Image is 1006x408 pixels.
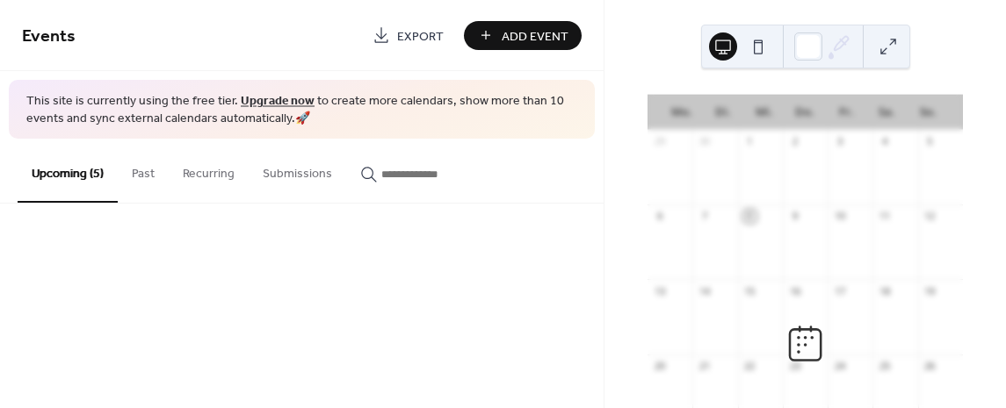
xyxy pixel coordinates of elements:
[653,284,666,297] div: 13
[833,210,846,223] div: 10
[169,139,249,201] button: Recurring
[698,210,711,223] div: 7
[743,95,785,130] div: Mi.
[833,360,846,373] div: 24
[502,27,568,46] span: Add Event
[241,89,315,113] a: Upgrade now
[397,27,444,46] span: Export
[359,21,457,50] a: Export
[118,139,169,201] button: Past
[923,135,937,148] div: 5
[833,284,846,297] div: 17
[878,135,891,148] div: 4
[18,139,118,203] button: Upcoming (5)
[653,210,666,223] div: 6
[878,284,891,297] div: 18
[743,284,756,297] div: 15
[743,210,756,223] div: 8
[788,284,801,297] div: 16
[743,135,756,148] div: 1
[923,284,937,297] div: 19
[867,95,908,130] div: Sa.
[923,360,937,373] div: 26
[22,19,76,54] span: Events
[908,95,949,130] div: So.
[788,135,801,148] div: 2
[698,135,711,148] div: 30
[464,21,582,50] button: Add Event
[923,210,937,223] div: 12
[662,95,703,130] div: Mo.
[703,95,744,130] div: Di.
[698,360,711,373] div: 21
[788,360,801,373] div: 23
[653,135,666,148] div: 29
[788,210,801,223] div: 9
[26,93,577,127] span: This site is currently using the free tier. to create more calendars, show more than 10 events an...
[743,360,756,373] div: 22
[878,360,891,373] div: 25
[878,210,891,223] div: 11
[698,284,711,297] div: 14
[785,95,826,130] div: Do.
[826,95,867,130] div: Fr.
[249,139,346,201] button: Submissions
[653,360,666,373] div: 20
[833,135,846,148] div: 3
